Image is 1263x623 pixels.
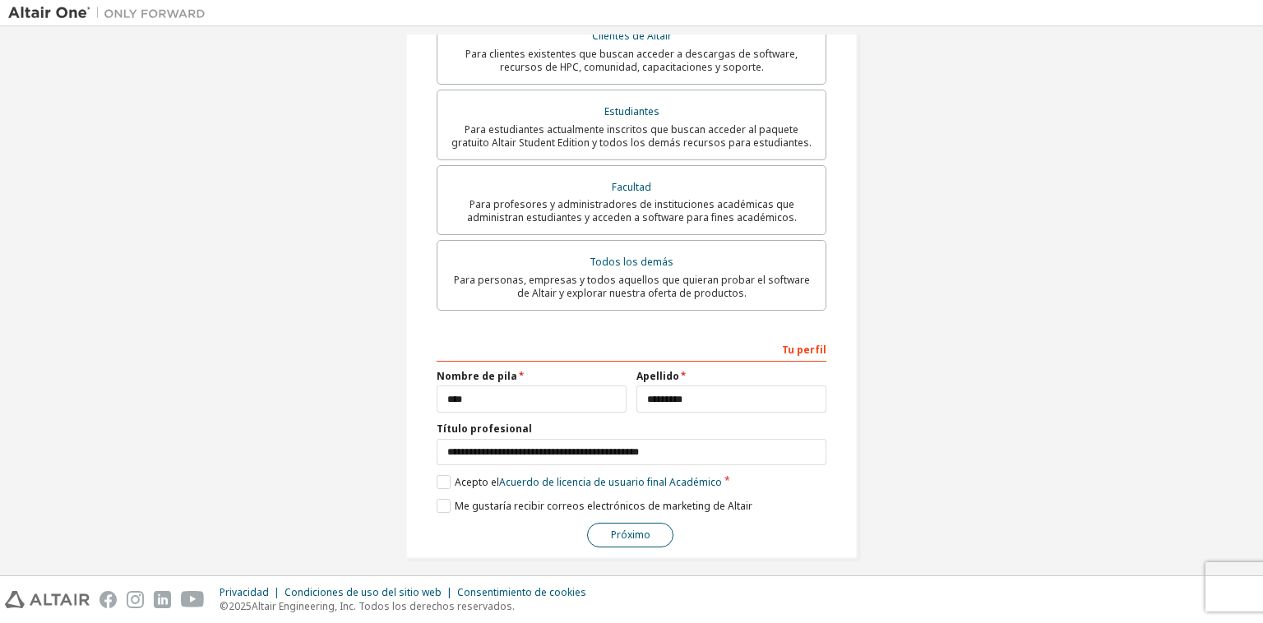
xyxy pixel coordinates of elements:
img: linkedin.svg [154,591,171,608]
font: Apellido [636,369,679,383]
font: Acepto el [455,475,499,489]
font: Nombre de pila [437,369,517,383]
font: Tu perfil [782,343,826,357]
img: Altair Uno [8,5,214,21]
font: Para estudiantes actualmente inscritos que buscan acceder al paquete gratuito Altair Student Edit... [451,122,812,150]
font: 2025 [229,599,252,613]
font: Académico [669,475,722,489]
font: Para profesores y administradores de instituciones académicas que administran estudiantes y acced... [467,197,797,224]
img: instagram.svg [127,591,144,608]
font: Facultad [612,180,651,194]
font: Todos los demás [590,255,673,269]
img: youtube.svg [181,591,205,608]
font: Para personas, empresas y todos aquellos que quieran probar el software de Altair y explorar nues... [454,273,810,300]
font: Próximo [611,528,650,542]
font: Estudiantes [604,104,659,118]
font: Clientes de Altair [592,29,672,43]
font: © [220,599,229,613]
font: Altair Engineering, Inc. Todos los derechos reservados. [252,599,515,613]
font: Consentimiento de cookies [457,585,586,599]
img: altair_logo.svg [5,591,90,608]
button: Próximo [587,523,673,547]
font: Título profesional [437,422,532,436]
font: Condiciones de uso del sitio web [285,585,442,599]
font: Acuerdo de licencia de usuario final [499,475,667,489]
font: Me gustaría recibir correos electrónicos de marketing de Altair [455,499,752,513]
font: Para clientes existentes que buscan acceder a descargas de software, recursos de HPC, comunidad, ... [465,47,798,74]
font: Privacidad [220,585,269,599]
img: facebook.svg [99,591,117,608]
